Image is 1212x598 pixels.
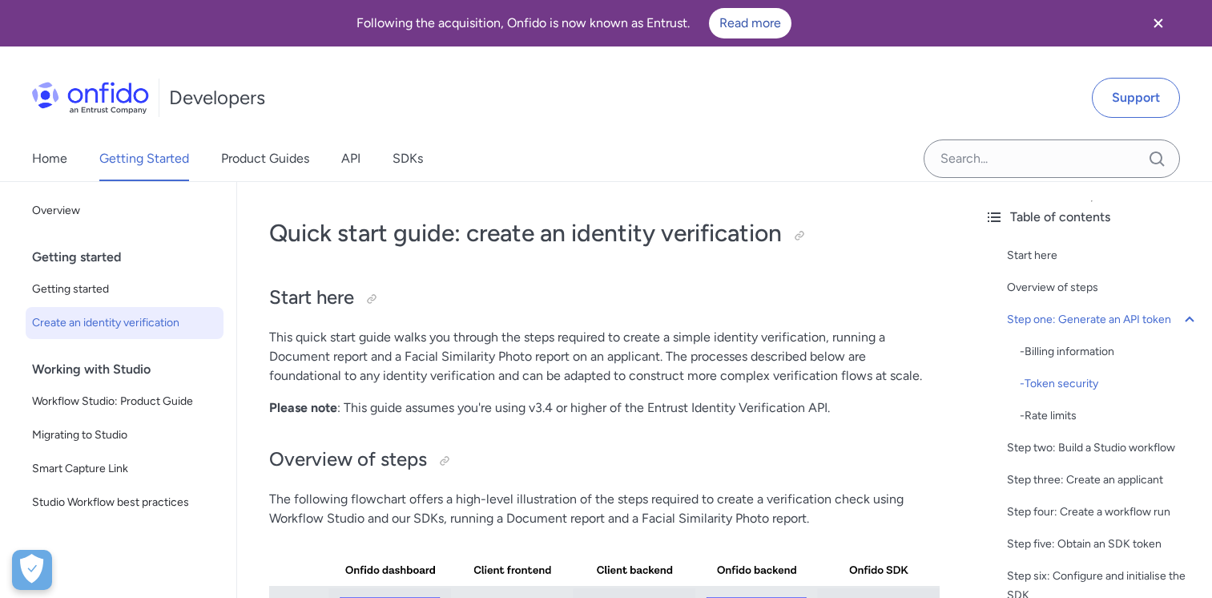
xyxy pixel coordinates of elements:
span: Overview [32,201,217,220]
a: Migrating to Studio [26,419,223,451]
a: Overview of steps [1007,278,1199,297]
a: Support [1092,78,1180,118]
a: Product Guides [221,136,309,181]
span: Getting started [32,280,217,299]
a: -Rate limits [1020,406,1199,426]
a: Step five: Obtain an SDK token [1007,535,1199,554]
p: The following flowchart offers a high-level illustration of the steps required to create a verifi... [269,490,940,528]
a: Overview [26,195,223,227]
input: Onfido search input field [924,139,1180,178]
span: Workflow Studio: Product Guide [32,392,217,411]
h2: Start here [269,285,940,312]
a: Home [32,136,67,181]
span: Migrating to Studio [32,426,217,445]
svg: Close banner [1149,14,1168,33]
a: Step one: Generate an API token [1007,310,1199,329]
a: API [341,136,360,181]
a: SDKs [393,136,423,181]
a: Step four: Create a workflow run [1007,503,1199,522]
a: Create an identity verification [26,307,223,339]
span: Create an identity verification [32,313,217,333]
div: - Token security [1020,374,1199,394]
h2: Overview of steps [269,446,940,474]
button: Open Preferences [12,550,52,590]
span: Smart Capture Link [32,459,217,479]
div: Table of contents [984,208,1199,227]
strong: Please note [269,400,337,415]
a: Read more [709,8,791,38]
a: Workflow Studio: Product Guide [26,386,223,418]
a: Step two: Build a Studio workflow [1007,438,1199,458]
span: Studio Workflow best practices [32,493,217,512]
a: Smart Capture Link [26,453,223,485]
a: -Billing information [1020,342,1199,362]
img: Onfido Logo [32,82,149,114]
a: Start here [1007,246,1199,265]
div: Following the acquisition, Onfido is now known as Entrust. [19,8,1129,38]
p: This quick start guide walks you through the steps required to create a simple identity verificat... [269,328,940,386]
h1: Developers [169,85,265,111]
a: Getting Started [99,136,189,181]
div: Working with Studio [32,354,230,386]
a: Studio Workflow best practices [26,487,223,519]
a: -Token security [1020,374,1199,394]
h1: Quick start guide: create an identity verification [269,217,940,249]
p: : This guide assumes you're using v3.4 or higher of the Entrust Identity Verification API. [269,398,940,418]
a: Getting started [26,273,223,305]
div: - Billing information [1020,342,1199,362]
div: Cookie Preferences [12,550,52,590]
div: - Rate limits [1020,406,1199,426]
div: Getting started [32,241,230,273]
a: Step three: Create an applicant [1007,471,1199,490]
button: Close banner [1129,3,1188,43]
